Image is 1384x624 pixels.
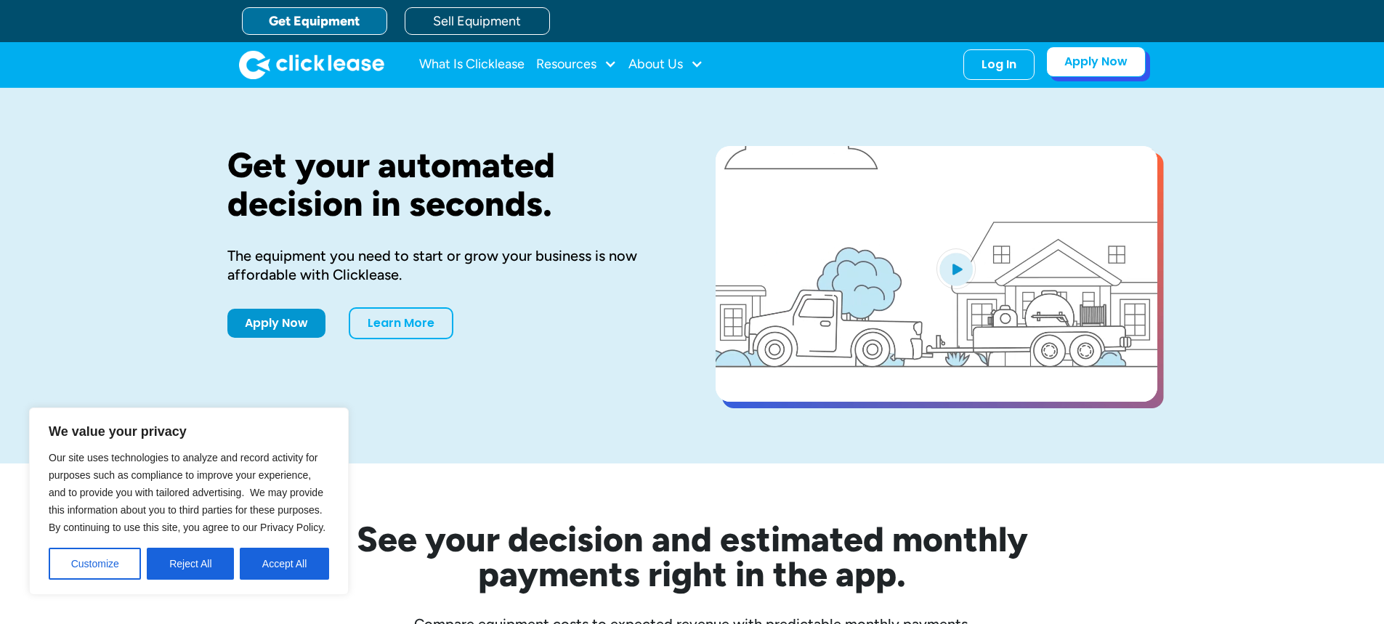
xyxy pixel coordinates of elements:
div: We value your privacy [29,408,349,595]
a: Learn More [349,307,453,339]
div: The equipment you need to start or grow your business is now affordable with Clicklease. [227,246,669,284]
a: Sell Equipment [405,7,550,35]
button: Customize [49,548,141,580]
a: What Is Clicklease [419,50,525,79]
button: Reject All [147,548,234,580]
div: Log In [982,57,1016,72]
a: Apply Now [227,309,325,338]
a: home [239,50,384,79]
h1: Get your automated decision in seconds. [227,146,669,223]
h2: See your decision and estimated monthly payments right in the app. [286,522,1099,591]
div: About Us [628,50,703,79]
img: Blue play button logo on a light blue circular background [936,248,976,289]
a: Apply Now [1046,46,1146,77]
span: Our site uses technologies to analyze and record activity for purposes such as compliance to impr... [49,452,325,533]
button: Accept All [240,548,329,580]
a: open lightbox [716,146,1157,402]
img: Clicklease logo [239,50,384,79]
p: We value your privacy [49,423,329,440]
a: Get Equipment [242,7,387,35]
div: Resources [536,50,617,79]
